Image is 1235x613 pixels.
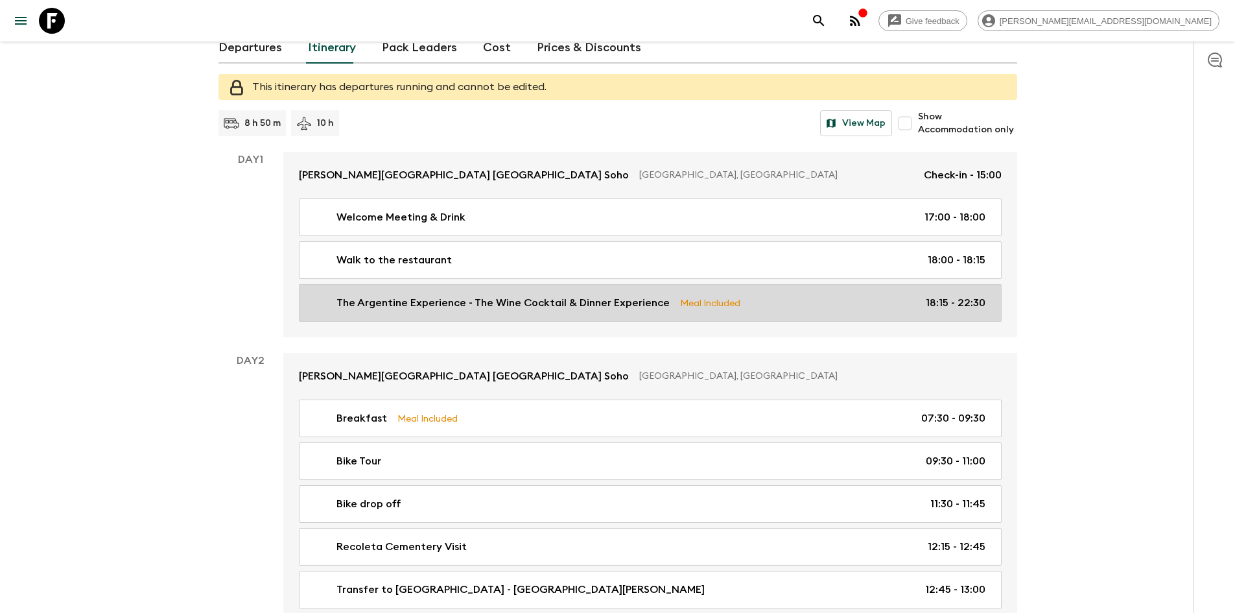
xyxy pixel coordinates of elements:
[978,10,1219,31] div: [PERSON_NAME][EMAIL_ADDRESS][DOMAIN_NAME]
[299,368,629,384] p: [PERSON_NAME][GEOGRAPHIC_DATA] [GEOGRAPHIC_DATA] Soho
[928,252,985,268] p: 18:00 - 18:15
[244,117,281,130] p: 8 h 50 m
[680,296,740,310] p: Meal Included
[806,8,832,34] button: search adventures
[336,496,401,512] p: Bike drop off
[336,295,670,311] p: The Argentine Experience - The Wine Cocktail & Dinner Experience
[639,169,913,182] p: [GEOGRAPHIC_DATA], [GEOGRAPHIC_DATA]
[926,453,985,469] p: 09:30 - 11:00
[218,32,282,64] a: Departures
[926,295,985,311] p: 18:15 - 22:30
[820,110,892,136] button: View Map
[299,400,1002,437] a: BreakfastMeal Included07:30 - 09:30
[878,10,967,31] a: Give feedback
[382,32,457,64] a: Pack Leaders
[283,353,1017,400] a: [PERSON_NAME][GEOGRAPHIC_DATA] [GEOGRAPHIC_DATA] Soho[GEOGRAPHIC_DATA], [GEOGRAPHIC_DATA]
[299,167,629,183] p: [PERSON_NAME][GEOGRAPHIC_DATA] [GEOGRAPHIC_DATA] Soho
[537,32,641,64] a: Prices & Discounts
[299,442,1002,480] a: Bike Tour09:30 - 11:00
[299,284,1002,322] a: The Argentine Experience - The Wine Cocktail & Dinner ExperienceMeal Included18:15 - 22:30
[483,32,511,64] a: Cost
[283,152,1017,198] a: [PERSON_NAME][GEOGRAPHIC_DATA] [GEOGRAPHIC_DATA] Soho[GEOGRAPHIC_DATA], [GEOGRAPHIC_DATA]Check-in...
[397,411,458,426] p: Meal Included
[336,582,705,597] p: Transfer to [GEOGRAPHIC_DATA] - [GEOGRAPHIC_DATA][PERSON_NAME]
[8,8,34,34] button: menu
[928,539,985,555] p: 12:15 - 12:45
[252,82,547,92] span: This itinerary has departures running and cannot be edited.
[639,370,991,383] p: [GEOGRAPHIC_DATA], [GEOGRAPHIC_DATA]
[299,571,1002,608] a: Transfer to [GEOGRAPHIC_DATA] - [GEOGRAPHIC_DATA][PERSON_NAME]12:45 - 13:00
[924,210,985,225] p: 17:00 - 18:00
[925,582,985,597] p: 12:45 - 13:00
[299,528,1002,566] a: Recoleta Cementery Visit12:15 - 12:45
[918,110,1017,136] span: Show Accommodation only
[299,241,1002,279] a: Walk to the restaurant18:00 - 18:15
[993,16,1219,26] span: [PERSON_NAME][EMAIL_ADDRESS][DOMAIN_NAME]
[308,32,356,64] a: Itinerary
[336,539,467,555] p: Recoleta Cementery Visit
[930,496,985,512] p: 11:30 - 11:45
[924,167,1002,183] p: Check-in - 15:00
[336,210,465,225] p: Welcome Meeting & Drink
[336,252,452,268] p: Walk to the restaurant
[336,411,387,426] p: Breakfast
[336,453,381,469] p: Bike Tour
[921,411,985,426] p: 07:30 - 09:30
[299,485,1002,523] a: Bike drop off11:30 - 11:45
[317,117,334,130] p: 10 h
[218,152,283,167] p: Day 1
[299,198,1002,236] a: Welcome Meeting & Drink17:00 - 18:00
[899,16,967,26] span: Give feedback
[218,353,283,368] p: Day 2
